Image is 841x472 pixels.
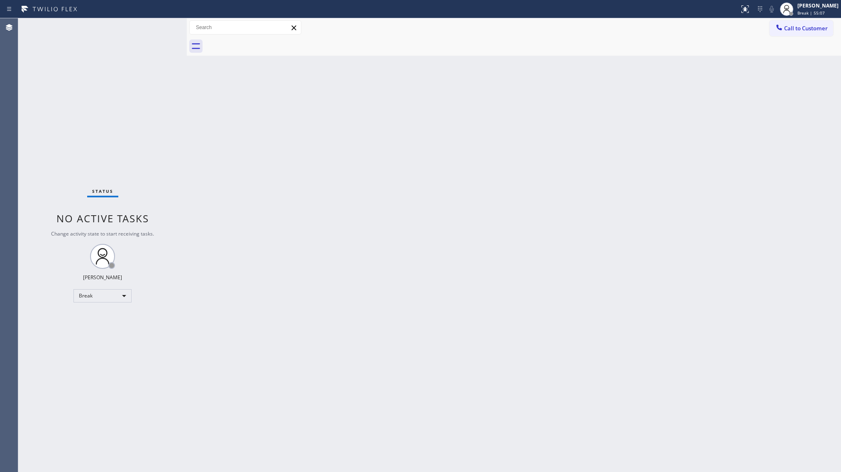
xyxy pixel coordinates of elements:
[797,10,825,16] span: Break | 55:07
[92,188,113,194] span: Status
[797,2,839,9] div: [PERSON_NAME]
[83,274,122,281] div: [PERSON_NAME]
[51,230,154,237] span: Change activity state to start receiving tasks.
[190,21,301,34] input: Search
[770,20,833,36] button: Call to Customer
[766,3,777,15] button: Mute
[784,25,828,32] span: Call to Customer
[56,211,149,225] span: No active tasks
[73,289,132,302] div: Break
